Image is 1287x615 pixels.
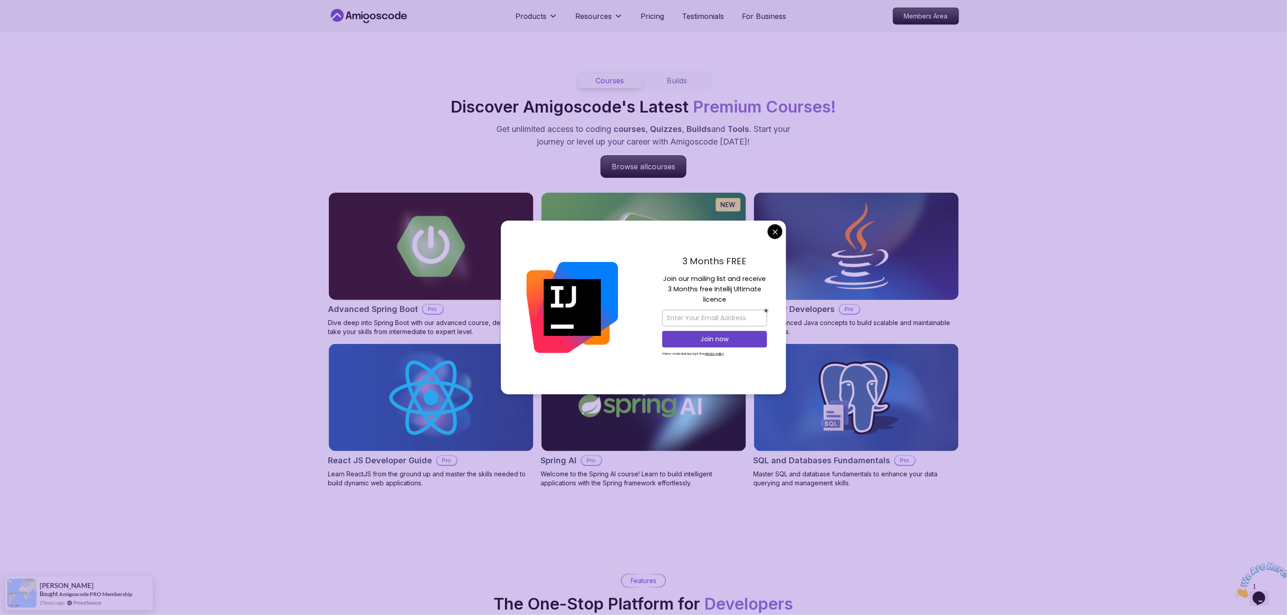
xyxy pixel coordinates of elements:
[328,344,534,488] a: React JS Developer Guide cardReact JS Developer GuideProLearn ReactJS from the ground up and mast...
[693,97,837,117] span: Premium Courses!
[721,200,736,209] p: NEW
[73,599,101,606] a: ProveSource
[40,582,94,589] span: [PERSON_NAME]
[1231,559,1287,601] iframe: chat widget
[541,454,577,467] h2: Spring AI
[601,156,686,177] p: Browse all
[329,193,533,300] img: Advanced Spring Boot card
[648,162,675,171] span: courses
[754,470,959,488] p: Master SQL and database fundamentals to enhance your data querying and management skills.
[59,591,132,597] a: Amigoscode PRO Membership
[754,454,891,467] h2: SQL and Databases Fundamentals
[650,124,682,134] span: Quizzes
[614,124,646,134] span: courses
[893,8,959,24] p: Members Area
[328,454,432,467] h2: React JS Developer Guide
[40,590,58,597] span: Bought
[687,124,712,134] span: Builds
[641,11,664,22] a: Pricing
[541,192,746,336] a: Spring Boot for Beginners cardNEWSpring Boot for BeginnersBuild a CRUD API with Spring Boot and P...
[576,11,612,22] p: Resources
[893,8,959,25] a: Members Area
[328,303,418,316] h2: Advanced Spring Boot
[437,456,457,465] p: Pro
[576,11,623,29] button: Resources
[516,11,547,22] p: Products
[578,73,642,88] button: Courses
[541,193,746,300] img: Spring Boot for Beginners card
[541,470,746,488] p: Welcome to the Spring AI course! Learn to build intelligent applications with the Spring framewor...
[754,318,959,336] p: Learn advanced Java concepts to build scalable and maintainable applications.
[749,190,964,303] img: Java for Developers card
[516,11,558,29] button: Products
[682,11,724,22] a: Testimonials
[600,155,687,178] a: Browse allcourses
[895,456,915,465] p: Pro
[328,192,534,336] a: Advanced Spring Boot cardAdvanced Spring BootProDive deep into Spring Boot with our advanced cour...
[328,470,534,488] p: Learn ReactJS from the ground up and master the skills needed to build dynamic web applications.
[40,599,64,606] span: 2 hours ago
[742,11,787,22] a: For Business
[492,123,795,148] p: Get unlimited access to coding , , and . Start your journey or level up your career with Amigosco...
[4,4,59,39] img: Chat attention grabber
[840,305,860,314] p: Pro
[754,344,959,451] img: SQL and Databases Fundamentals card
[451,98,837,116] h2: Discover Amigoscode's Latest
[705,594,793,614] span: Developers
[541,344,746,488] a: Spring AI cardSpring AIProWelcome to the Spring AI course! Learn to build intelligent application...
[582,456,601,465] p: Pro
[4,4,7,11] span: 1
[631,576,656,585] p: Features
[494,595,793,613] h2: The One-Stop Platform for
[754,192,959,336] a: Java for Developers cardJava for DevelopersProLearn advanced Java concepts to build scalable and ...
[541,344,746,451] img: Spring AI card
[7,579,36,608] img: provesource social proof notification image
[646,73,709,88] button: Builds
[329,344,533,451] img: React JS Developer Guide card
[423,305,443,314] p: Pro
[754,303,835,316] h2: Java for Developers
[728,124,750,134] span: Tools
[328,318,534,336] p: Dive deep into Spring Boot with our advanced course, designed to take your skills from intermedia...
[754,344,959,488] a: SQL and Databases Fundamentals cardSQL and Databases FundamentalsProMaster SQL and database funda...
